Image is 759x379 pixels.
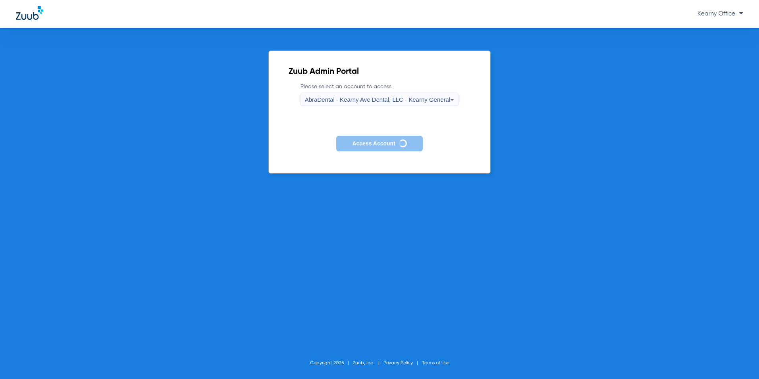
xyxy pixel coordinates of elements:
li: Zuub, Inc. [353,359,383,367]
span: Access Account [352,140,395,147]
span: Kearny Office [697,11,743,17]
img: Zuub Logo [16,6,43,20]
label: Please select an account to access [301,83,459,106]
a: Terms of Use [422,361,449,365]
button: Access Account [336,136,422,151]
li: Copyright 2025 [310,359,353,367]
iframe: Chat Widget [719,341,759,379]
a: Privacy Policy [383,361,413,365]
span: AbraDental - Kearny Ave Dental, LLC - Kearny General [305,96,451,103]
h2: Zuub Admin Portal [289,68,471,76]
